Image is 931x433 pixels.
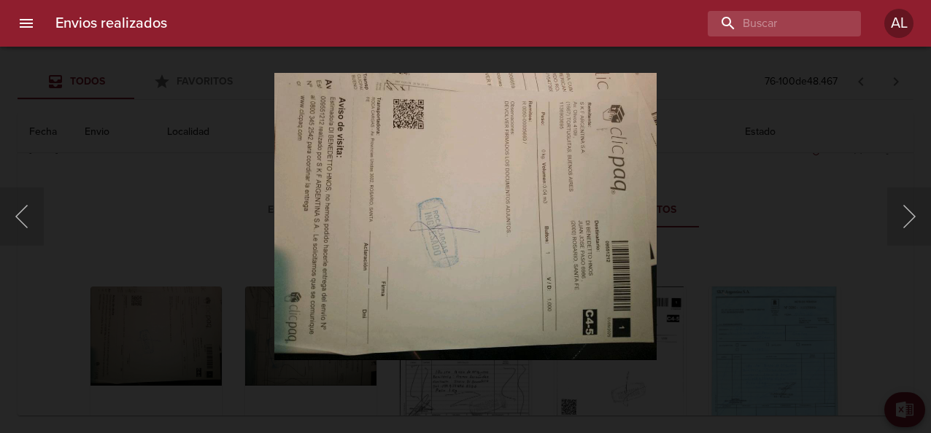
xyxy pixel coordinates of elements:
[884,9,913,38] div: Abrir información de usuario
[9,6,44,41] button: menu
[887,187,931,246] button: Siguiente
[55,12,167,35] h6: Envios realizados
[274,73,657,360] img: Image
[708,11,836,36] input: buscar
[884,9,913,38] div: AL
